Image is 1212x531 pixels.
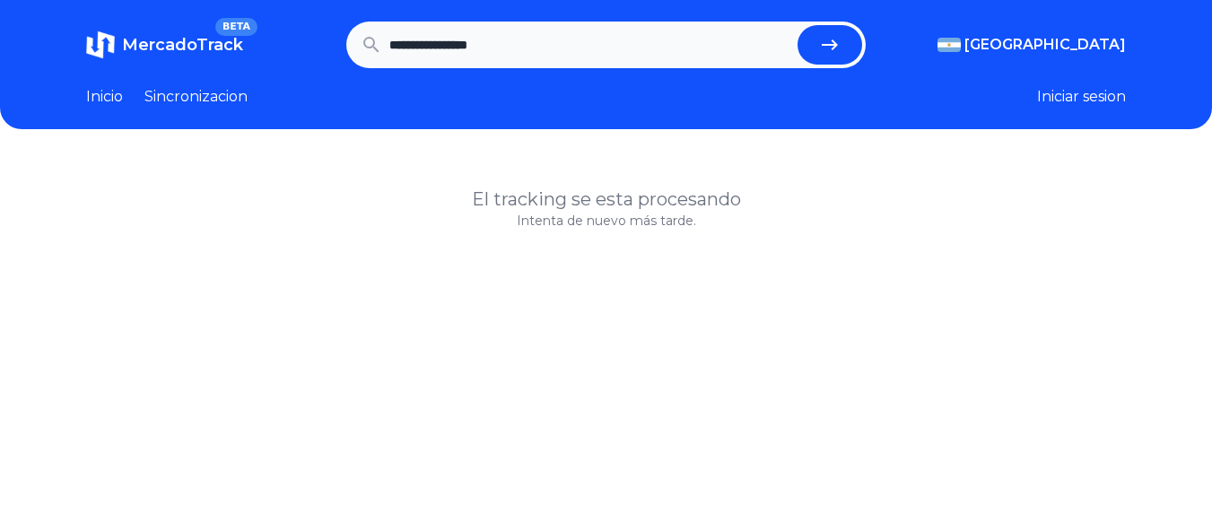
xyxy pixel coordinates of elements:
span: [GEOGRAPHIC_DATA] [964,34,1126,56]
span: MercadoTrack [122,35,243,55]
button: Iniciar sesion [1037,86,1126,108]
a: Sincronizacion [144,86,248,108]
p: Intenta de nuevo más tarde. [86,212,1126,230]
button: [GEOGRAPHIC_DATA] [937,34,1126,56]
a: Inicio [86,86,123,108]
img: Argentina [937,38,961,52]
a: MercadoTrackBETA [86,30,243,59]
img: MercadoTrack [86,30,115,59]
span: BETA [215,18,257,36]
h1: El tracking se esta procesando [86,187,1126,212]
